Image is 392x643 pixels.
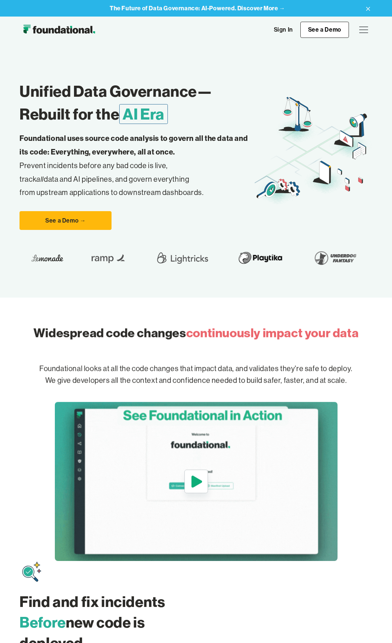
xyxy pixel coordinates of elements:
[20,561,44,584] img: Find and Fix Icon
[20,613,66,632] span: Before
[300,22,349,38] a: See a Demo
[234,248,287,268] img: Playtika
[20,132,255,199] p: Prevent incidents before any bad code is live, track data and AI pipelines, and govern everything...
[119,104,168,124] span: AI Era
[20,80,255,126] h1: Unified Data Governance— Rebuilt for the
[20,351,372,398] p: Foundational looks at all the code changes that impact data, and validates they're safe to deploy...
[186,325,359,341] span: continuously impact your data
[155,248,211,268] img: Lightricks
[20,134,248,156] strong: Foundational uses source code analysis to govern all the data and its code: Everything, everywher...
[20,211,112,230] a: See a Demo →
[87,248,131,268] img: Ramp
[355,21,372,39] div: menu
[110,4,285,12] strong: The Future of Data Governance: AI-Powered. Discover More →
[33,324,359,342] h2: Widespread code changes
[20,22,99,37] img: Foundational Logo
[20,22,99,37] a: home
[55,402,338,561] a: open lightbox
[31,252,63,264] img: Lemonade
[36,174,44,184] em: all
[266,22,300,38] a: Sign In
[310,248,360,268] img: Underdog Fantasy
[110,5,285,12] a: The Future of Data Governance: AI-Powered. Discover More →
